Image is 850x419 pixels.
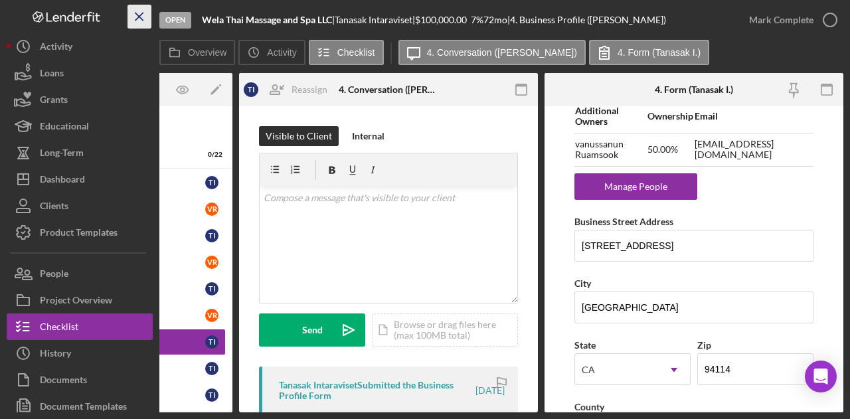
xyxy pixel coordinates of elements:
[205,176,218,189] div: T I
[40,166,85,196] div: Dashboard
[244,82,258,97] div: T I
[589,40,709,65] button: 4. Form (Tanasak I.)
[202,14,332,25] b: Wela Thai Massage and Spa LLC
[582,365,595,375] div: CA
[159,40,235,65] button: Overview
[159,12,191,29] div: Open
[7,60,153,86] button: Loans
[697,339,711,351] label: Zip
[7,113,153,139] button: Educational
[7,193,153,219] button: Clients
[40,367,87,396] div: Documents
[805,361,837,392] div: Open Intercom Messenger
[205,203,218,216] div: v R
[40,60,64,90] div: Loans
[483,15,507,25] div: 72 mo
[40,340,71,370] div: History
[205,335,218,349] div: T I
[471,15,483,25] div: 7 %
[581,173,691,200] div: Manage People
[40,113,89,143] div: Educational
[427,47,577,58] label: 4. Conversation ([PERSON_NAME])
[7,219,153,246] button: Product Templates
[266,126,332,146] div: Visible to Client
[40,86,68,116] div: Grants
[694,133,813,166] td: [EMAIL_ADDRESS][DOMAIN_NAME]
[259,313,365,347] button: Send
[7,287,153,313] button: Project Overview
[40,219,118,249] div: Product Templates
[205,388,218,402] div: T I
[647,133,694,166] td: 50.00%
[7,86,153,113] button: Grants
[7,166,153,193] button: Dashboard
[574,278,591,289] label: City
[40,139,84,169] div: Long-Term
[40,260,68,290] div: People
[205,282,218,295] div: T I
[7,340,153,367] button: History
[415,15,471,25] div: $100,000.00
[749,7,813,33] div: Mark Complete
[259,126,339,146] button: Visible to Client
[647,100,694,133] td: Ownership
[237,76,341,103] button: TIReassign
[507,15,666,25] div: | 4. Business Profile ([PERSON_NAME])
[398,40,586,65] button: 4. Conversation ([PERSON_NAME])
[40,287,112,317] div: Project Overview
[345,126,391,146] button: Internal
[655,84,733,95] div: 4. Form (Tanasak I.)
[302,313,323,347] div: Send
[40,313,78,343] div: Checklist
[574,173,697,200] button: Manage People
[574,100,647,133] td: Additional Owners
[40,193,68,222] div: Clients
[7,33,153,60] button: Activity
[205,309,218,322] div: v R
[40,33,72,63] div: Activity
[574,401,604,412] label: County
[335,15,415,25] div: Tanasak Intaraviset |
[199,151,222,159] div: 0 / 22
[238,40,305,65] button: Activity
[205,362,218,375] div: T I
[574,133,647,166] td: vanussanun Ruamsook
[618,47,701,58] label: 4. Form (Tanasak I.)
[475,385,505,396] time: 2025-07-09 04:32
[202,15,335,25] div: |
[205,256,218,269] div: v R
[352,126,384,146] div: Internal
[736,7,843,33] button: Mark Complete
[574,216,673,227] label: Business Street Address
[292,76,327,103] div: Reassign
[574,181,697,192] a: Manage People
[267,47,296,58] label: Activity
[694,100,813,133] td: Email
[7,139,153,166] button: Long-Term
[7,367,153,393] button: Documents
[7,260,153,287] button: People
[279,380,473,401] div: Tanasak Intaraviset Submitted the Business Profile Form
[309,40,384,65] button: Checklist
[339,84,438,95] div: 4. Conversation ([PERSON_NAME])
[205,229,218,242] div: T I
[7,313,153,340] button: Checklist
[337,47,375,58] label: Checklist
[188,47,226,58] label: Overview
